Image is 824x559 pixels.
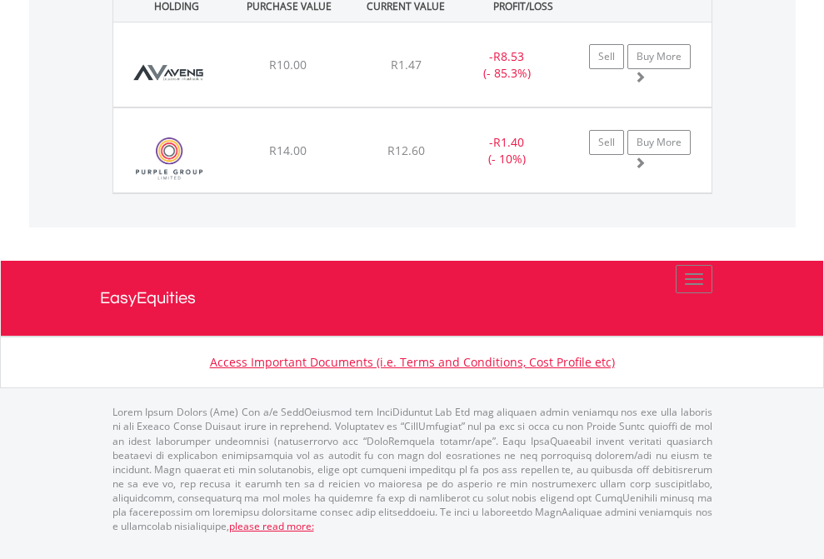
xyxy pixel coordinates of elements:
div: - (- 85.3%) [455,48,559,82]
span: R12.60 [387,142,425,158]
a: Buy More [627,130,691,155]
a: please read more: [229,519,314,533]
img: EQU.ZA.PPE.png [122,129,217,188]
div: - (- 10%) [455,134,559,167]
span: R10.00 [269,57,307,72]
span: R8.53 [493,48,524,64]
a: EasyEquities [100,261,725,336]
a: Buy More [627,44,691,69]
img: EQU.ZA.AEG.png [122,43,216,102]
span: R1.47 [391,57,422,72]
a: Access Important Documents (i.e. Terms and Conditions, Cost Profile etc) [210,354,615,370]
p: Lorem Ipsum Dolors (Ame) Con a/e SeddOeiusmod tem InciDiduntut Lab Etd mag aliquaen admin veniamq... [112,405,712,533]
span: R1.40 [493,134,524,150]
a: Sell [589,44,624,69]
span: R14.00 [269,142,307,158]
a: Sell [589,130,624,155]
